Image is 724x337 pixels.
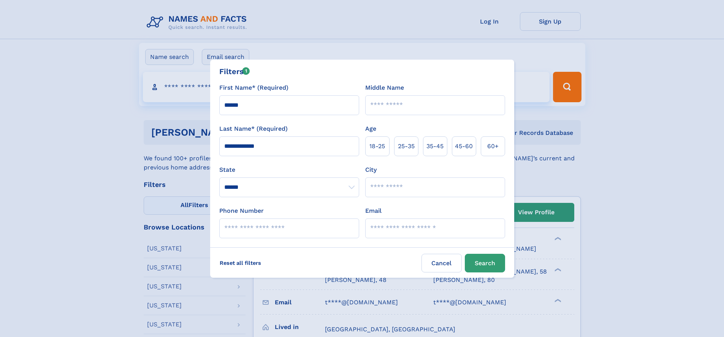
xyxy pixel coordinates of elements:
label: First Name* (Required) [219,83,288,92]
span: 18‑25 [369,142,385,151]
label: Age [365,124,376,133]
span: 35‑45 [426,142,444,151]
label: Last Name* (Required) [219,124,288,133]
label: State [219,165,359,174]
span: 25‑35 [398,142,415,151]
label: City [365,165,377,174]
label: Email [365,206,382,215]
label: Middle Name [365,83,404,92]
div: Filters [219,66,250,77]
span: 45‑60 [455,142,473,151]
span: 60+ [487,142,499,151]
label: Cancel [421,254,462,272]
button: Search [465,254,505,272]
label: Reset all filters [215,254,266,272]
label: Phone Number [219,206,264,215]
